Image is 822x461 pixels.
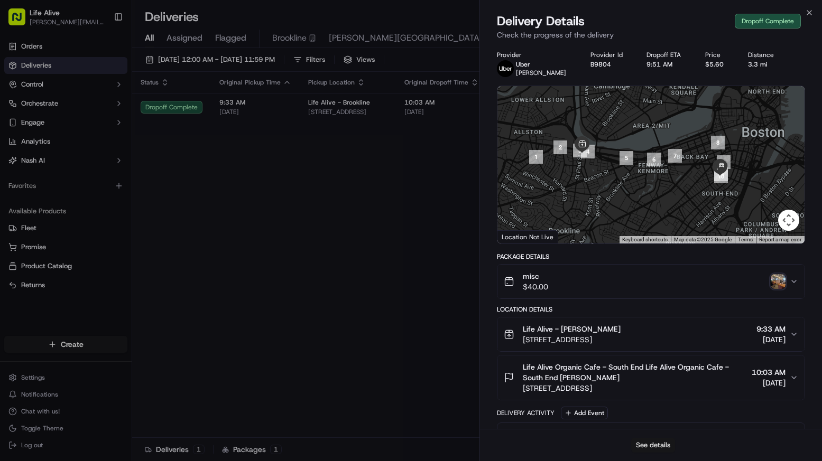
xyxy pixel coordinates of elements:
[705,60,731,69] div: $5.60
[573,144,587,157] div: 3
[581,145,595,158] div: 4
[759,237,801,242] a: Report a map error
[705,51,731,59] div: Price
[11,101,30,120] img: 1736555255976-a54dd68f-1ca7-489b-9aae-adbdc363a1c4
[631,438,675,453] button: See details
[95,192,117,201] span: [DATE]
[778,210,799,231] button: Map camera controls
[647,153,661,166] div: 6
[529,150,543,164] div: 1
[11,42,192,59] p: Welcome 👋
[497,355,805,400] button: Life Alive Organic Cafe - South End Life Alive Organic Cafe - South End [PERSON_NAME][STREET_ADDR...
[646,51,688,59] div: Dropoff ETA
[523,362,747,383] span: Life Alive Organic Cafe - South End Life Alive Organic Cafe - South End [PERSON_NAME]
[497,317,805,351] button: Life Alive - [PERSON_NAME][STREET_ADDRESS]9:33 AM[DATE]
[523,334,621,345] span: [STREET_ADDRESS]
[105,262,128,270] span: Pylon
[497,51,574,59] div: Provider
[6,232,85,251] a: 📗Knowledge Base
[33,164,87,172] span: Klarizel Pensader
[22,101,41,120] img: 1724597045416-56b7ee45-8013-43a0-a6f9-03cb97ddad50
[75,261,128,270] a: Powered byPylon
[590,51,630,59] div: Provider Id
[500,230,535,243] a: Open this area in Google Maps (opens a new window)
[523,271,548,281] span: misc
[11,137,71,146] div: Past conversations
[89,164,93,172] span: •
[497,305,805,314] div: Location Details
[620,151,633,165] div: 5
[711,136,725,149] div: 8
[756,334,786,345] span: [DATE]
[33,192,87,201] span: Klarizel Pensader
[11,11,32,32] img: Nash
[752,367,786,378] span: 10:03 AM
[553,140,567,154] div: 2
[497,265,805,298] button: misc$40.00photo_proof_of_delivery image
[497,252,805,261] div: Package Details
[11,182,27,199] img: Klarizel Pensader
[738,237,753,242] a: Terms (opens in new tab)
[748,51,781,59] div: Distance
[48,111,145,120] div: We're available if you need us!
[523,383,747,393] span: [STREET_ADDRESS]
[646,60,688,69] div: 9:51 AM
[89,192,93,201] span: •
[21,164,30,173] img: 1736555255976-a54dd68f-1ca7-489b-9aae-adbdc363a1c4
[516,60,566,69] p: Uber
[497,230,558,243] div: Location Not Live
[180,104,192,117] button: Start new chat
[497,30,805,40] p: Check the progress of the delivery
[89,237,98,246] div: 💻
[48,101,173,111] div: Start new chat
[590,60,611,69] button: B9804
[717,155,731,169] div: 9
[748,60,781,69] div: 3.3 mi
[497,13,585,30] span: Delivery Details
[497,60,514,77] img: uber-new-logo.jpeg
[756,324,786,334] span: 9:33 AM
[523,281,548,292] span: $40.00
[771,274,786,289] img: photo_proof_of_delivery image
[11,237,19,246] div: 📗
[497,409,555,417] div: Delivery Activity
[516,69,566,77] span: [PERSON_NAME]
[561,407,608,419] button: Add Event
[164,135,192,148] button: See all
[523,324,621,334] span: Life Alive - [PERSON_NAME]
[21,236,81,247] span: Knowledge Base
[674,237,732,242] span: Map data ©2025 Google
[85,232,174,251] a: 💻API Documentation
[668,149,682,163] div: 7
[100,236,170,247] span: API Documentation
[622,236,668,243] button: Keyboard shortcuts
[95,164,121,172] span: 6:48 AM
[11,154,27,171] img: Klarizel Pensader
[27,68,190,79] input: Got a question? Start typing here...
[500,230,535,243] img: Google
[21,193,30,201] img: 1736555255976-a54dd68f-1ca7-489b-9aae-adbdc363a1c4
[752,378,786,388] span: [DATE]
